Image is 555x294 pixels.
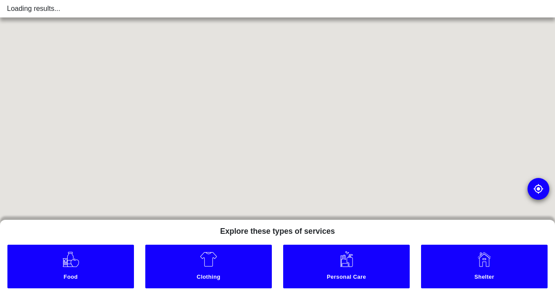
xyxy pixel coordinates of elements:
[421,245,548,288] a: Shelter
[476,250,493,268] img: Shelter
[7,3,548,14] div: Loading results...
[285,273,408,283] small: Personal Care
[62,250,80,268] img: Food
[533,184,544,194] img: go to my location
[147,273,271,283] small: Clothing
[338,250,355,268] img: Personal Care
[283,245,410,288] a: Personal Care
[7,245,134,288] a: Food
[200,250,217,268] img: Clothing
[9,273,133,283] small: Food
[145,245,272,288] a: Clothing
[423,273,546,283] small: Shelter
[213,220,342,239] h5: Explore these types of services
